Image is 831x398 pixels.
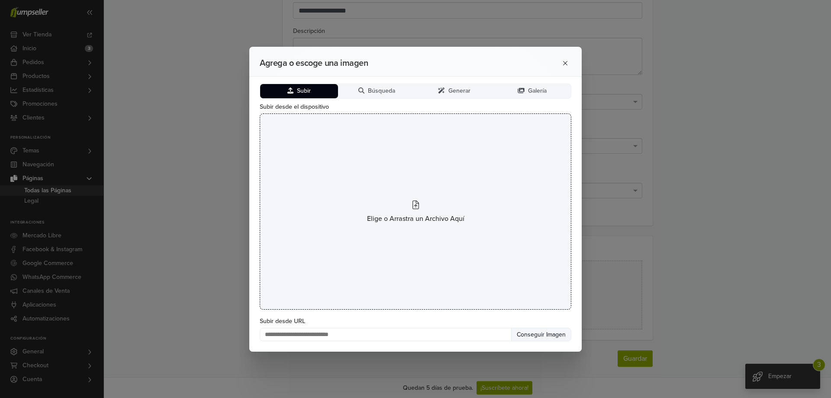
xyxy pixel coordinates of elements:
span: Elige o Arrastra un Archivo Aquí [367,214,464,224]
label: Subir desde el dispositivo [260,102,571,112]
span: Generar [448,87,470,95]
button: Búsqueda [338,84,416,98]
button: Generar [415,84,493,98]
span: Subir [297,87,311,95]
h2: Agrega o escoge una imagen [260,58,525,68]
span: Imagen [544,331,566,338]
span: Búsqueda [368,87,395,95]
span: Galería [528,87,547,95]
button: Conseguir Imagen [511,328,571,341]
label: Subir desde URL [260,317,571,326]
button: Subir [260,84,338,98]
button: Galería [493,84,571,98]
